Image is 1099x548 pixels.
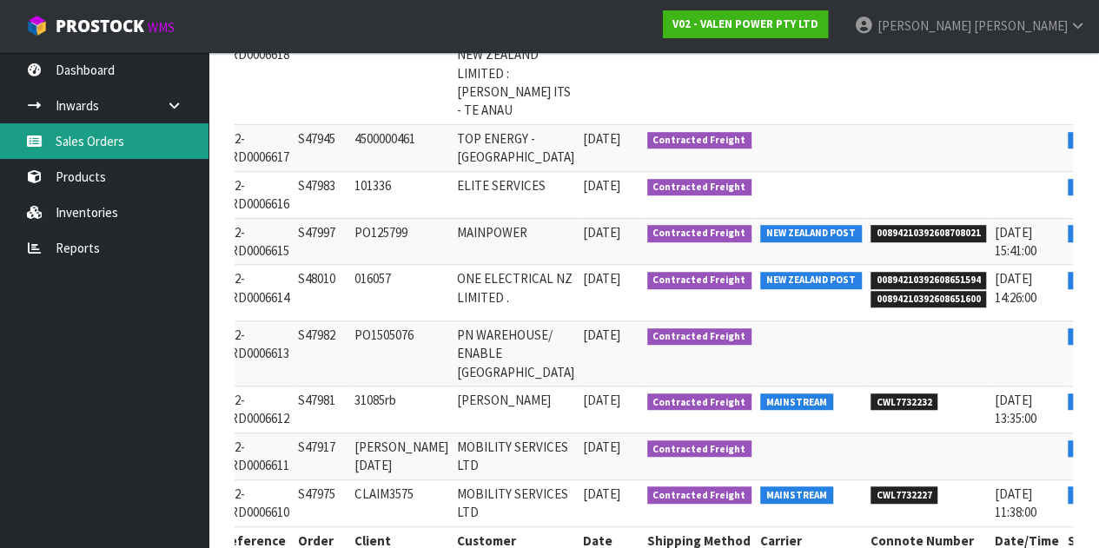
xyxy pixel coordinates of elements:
[350,386,453,433] td: 31085rb
[672,17,818,31] strong: V02 - VALEN POWER PTY LTD
[148,19,175,36] small: WMS
[217,386,294,433] td: V02-ORD0006612
[294,320,350,386] td: S47982
[350,479,453,526] td: CLAIM3575
[871,393,938,411] span: CWL7732232
[294,171,350,218] td: S47983
[760,225,862,242] span: NEW ZEALAND POST
[647,328,752,346] span: Contracted Freight
[350,218,453,265] td: PO125799
[26,15,48,36] img: cube-alt.png
[647,440,752,458] span: Contracted Freight
[995,392,1036,426] span: [DATE] 13:35:00
[995,485,1036,520] span: [DATE] 11:38:00
[453,124,579,171] td: TOP ENERGY - [GEOGRAPHIC_DATA]
[350,22,453,124] td: 16033102
[647,272,752,289] span: Contracted Freight
[350,124,453,171] td: 4500000461
[294,386,350,433] td: S47981
[583,270,620,287] span: [DATE]
[217,479,294,526] td: V02-ORD0006610
[871,486,938,504] span: CWL7732227
[647,132,752,149] span: Contracted Freight
[995,270,1036,305] span: [DATE] 14:26:00
[217,171,294,218] td: V02-ORD0006616
[973,17,1067,34] span: [PERSON_NAME]
[583,177,620,194] span: [DATE]
[217,22,294,124] td: V02-ORD0006618
[453,479,579,526] td: MOBILITY SERVICES LTD
[583,224,620,241] span: [DATE]
[760,486,833,504] span: MAINSTREAM
[583,327,620,343] span: [DATE]
[453,22,579,124] td: [PERSON_NAME] NEW ZEALAND LIMITED : [PERSON_NAME] ITS - TE ANAU
[294,479,350,526] td: S47975
[583,130,620,147] span: [DATE]
[217,265,294,320] td: V02-ORD0006614
[760,393,833,411] span: MAINSTREAM
[294,218,350,265] td: S47997
[583,485,620,502] span: [DATE]
[871,225,987,242] span: 00894210392608708021
[453,320,579,386] td: PN WAREHOUSE/ ENABLE [GEOGRAPHIC_DATA]
[217,218,294,265] td: V02-ORD0006615
[453,265,579,320] td: ONE ELECTRICAL NZ LIMITED .
[647,393,752,411] span: Contracted Freight
[647,225,752,242] span: Contracted Freight
[294,432,350,479] td: S47917
[877,17,970,34] span: [PERSON_NAME]
[453,386,579,433] td: [PERSON_NAME]
[583,439,620,455] span: [DATE]
[350,171,453,218] td: 101336
[217,320,294,386] td: V02-ORD0006613
[217,124,294,171] td: V02-ORD0006617
[995,224,1036,259] span: [DATE] 15:41:00
[453,432,579,479] td: MOBILITY SERVICES LTD
[294,124,350,171] td: S47945
[294,22,350,124] td: S48026
[453,218,579,265] td: MAINPOWER
[217,432,294,479] td: V02-ORD0006611
[760,272,862,289] span: NEW ZEALAND POST
[647,179,752,196] span: Contracted Freight
[453,171,579,218] td: ELITE SERVICES
[294,265,350,320] td: S48010
[350,320,453,386] td: PO1505076
[350,432,453,479] td: [PERSON_NAME] [DATE]
[583,392,620,408] span: [DATE]
[647,486,752,504] span: Contracted Freight
[56,15,144,37] span: ProStock
[871,272,987,289] span: 00894210392608651594
[350,265,453,320] td: 016057
[871,291,987,308] span: 00894210392608651600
